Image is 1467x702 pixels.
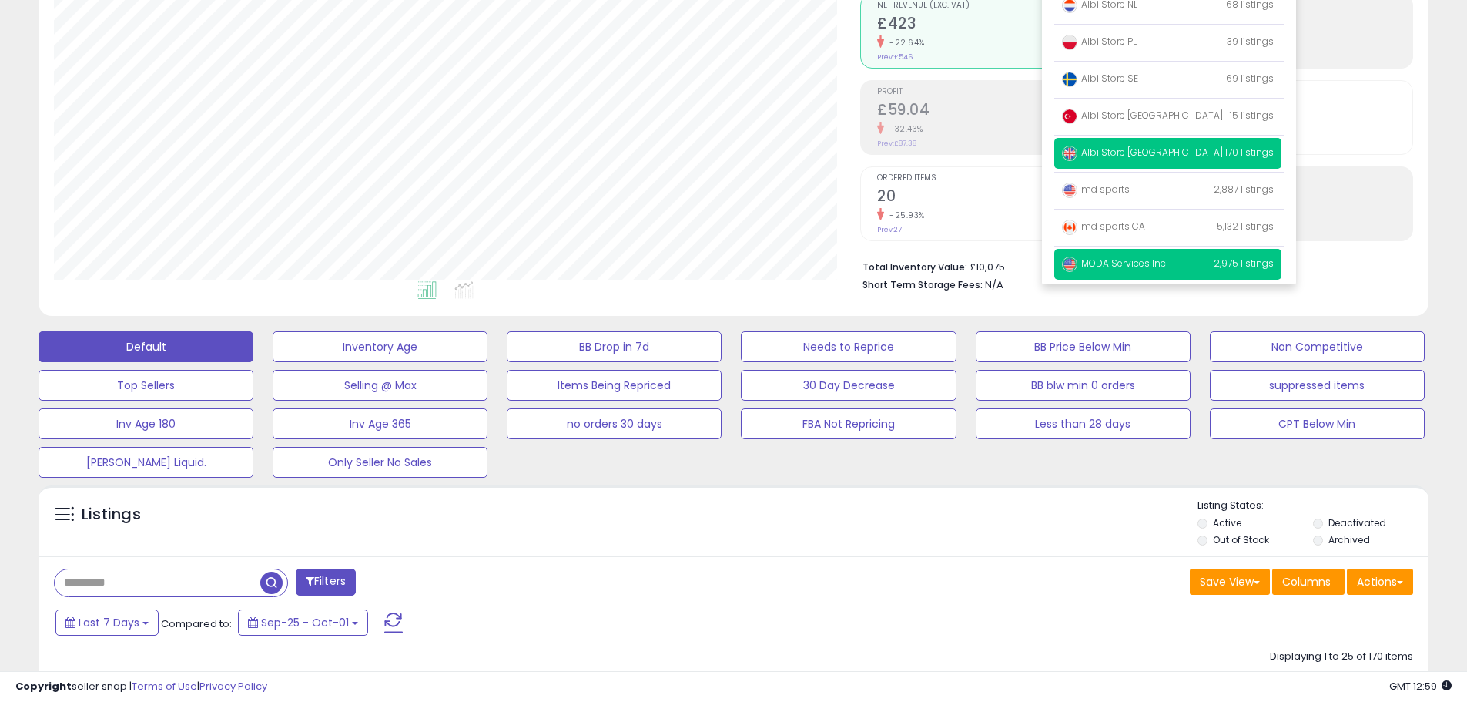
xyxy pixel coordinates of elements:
[1062,72,1077,87] img: sweden.png
[877,2,1128,10] span: Net Revenue (Exc. VAT)
[1214,183,1274,196] span: 2,887 listings
[1270,650,1413,664] div: Displaying 1 to 25 of 170 items
[976,408,1191,439] button: Less than 28 days
[199,679,267,694] a: Privacy Policy
[273,331,487,362] button: Inventory Age
[877,101,1128,122] h2: £59.04
[1062,109,1077,124] img: turkey.png
[877,187,1128,208] h2: 20
[507,370,722,401] button: Items Being Repriced
[261,615,349,630] span: Sep-25 - Oct-01
[1062,220,1077,235] img: canada.png
[161,616,232,631] span: Compared to:
[1226,72,1274,85] span: 69 listings
[877,139,916,148] small: Prev: £87.38
[877,225,902,234] small: Prev: 27
[1062,183,1130,196] span: md sports
[507,408,722,439] button: no orders 30 days
[877,174,1128,183] span: Ordered Items
[741,370,956,401] button: 30 Day Decrease
[15,680,267,694] div: seller snap | |
[82,504,141,526] h5: Listings
[296,569,356,596] button: Filters
[1328,533,1370,546] label: Archived
[976,370,1191,401] button: BB blw min 0 orders
[1062,72,1138,85] span: Albi Store SE
[1062,257,1166,270] span: MODA Services Inc
[1062,35,1077,50] img: poland.png
[1214,257,1274,270] span: 2,975 listings
[862,257,1402,275] li: £10,075
[884,123,923,135] small: -32.43%
[741,331,956,362] button: Needs to Reprice
[1190,569,1270,595] button: Save View
[1062,183,1077,198] img: usa.png
[862,278,983,291] b: Short Term Storage Fees:
[39,370,253,401] button: Top Sellers
[39,331,253,362] button: Default
[1213,533,1269,546] label: Out of Stock
[862,260,967,274] b: Total Inventory Value:
[877,88,1128,96] span: Profit
[238,610,368,636] button: Sep-25 - Oct-01
[976,331,1191,362] button: BB Price Below Min
[1062,146,1077,161] img: uk.png
[1197,499,1428,513] p: Listing States:
[1062,146,1223,159] span: Albi Store [GEOGRAPHIC_DATA]
[884,37,925,49] small: -22.64%
[273,408,487,439] button: Inv Age 365
[39,447,253,478] button: [PERSON_NAME] Liquid.
[273,370,487,401] button: Selling @ Max
[273,447,487,478] button: Only Seller No Sales
[1230,109,1274,122] span: 15 listings
[1062,109,1223,122] span: Albi Store [GEOGRAPHIC_DATA]
[1210,331,1425,362] button: Non Competitive
[1347,569,1413,595] button: Actions
[79,615,139,630] span: Last 7 Days
[1389,679,1452,694] span: 2025-10-9 12:59 GMT
[507,331,722,362] button: BB Drop in 7d
[1217,220,1274,233] span: 5,132 listings
[1210,370,1425,401] button: suppressed items
[1225,146,1274,159] span: 170 listings
[39,408,253,439] button: Inv Age 180
[1328,516,1386,529] label: Deactivated
[1272,569,1345,595] button: Columns
[1213,516,1241,529] label: Active
[1227,35,1274,48] span: 39 listings
[55,610,159,636] button: Last 7 Days
[741,408,956,439] button: FBA Not Repricing
[985,277,1003,292] span: N/A
[1210,408,1425,439] button: CPT Below Min
[15,679,72,694] strong: Copyright
[132,679,197,694] a: Terms of Use
[1282,574,1331,589] span: Columns
[884,210,925,221] small: -25.93%
[877,52,913,62] small: Prev: £546
[1062,220,1145,233] span: md sports CA
[1062,35,1137,48] span: Albi Store PL
[877,15,1128,35] h2: £423
[1062,257,1077,272] img: usa.png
